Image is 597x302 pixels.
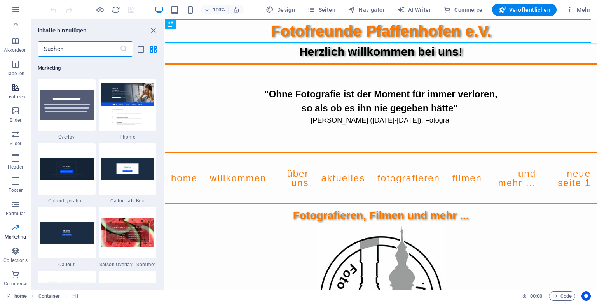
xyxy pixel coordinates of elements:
[99,262,157,268] span: Saison-Overlay - Sommer
[38,198,96,204] span: Callout gerahmt
[549,291,575,301] button: Code
[6,291,27,301] a: Klick, um Auswahl aufzuheben. Doppelklick öffnet Seitenverwaltung
[40,158,94,179] img: callout-border.png
[4,47,27,53] p: Akkordeon
[5,234,26,240] p: Marketing
[348,6,385,14] span: Navigator
[38,262,96,268] span: Callout
[95,5,105,14] button: Klicke hier, um den Vorschau-Modus zu verlassen
[263,4,298,16] button: Design
[8,164,23,170] p: Header
[7,70,24,77] p: Tabellen
[566,6,590,14] span: Mehr
[99,207,157,268] div: Saison-Overlay - Sommer
[263,4,298,16] div: Design (Strg+Alt+Y)
[530,291,542,301] span: 00 00
[492,4,557,16] button: Veröffentlichen
[148,26,158,35] button: close panel
[101,83,155,126] img: Screenshot_2019-06-19SitejetTemplate-BlankRedesign-Berlin7.png
[99,79,157,140] div: Phonic
[101,218,155,247] img: Screenshot_2019-10-25SitejetTemplate-BlankRedesign-Berlin3.png
[304,4,339,16] button: Seiten
[4,281,27,287] p: Commerce
[10,140,22,147] p: Slider
[3,257,27,263] p: Collections
[38,26,87,35] h6: Inhalte hinzufügen
[111,5,120,14] i: Seite neu laden
[38,143,96,204] div: Callout gerahmt
[536,293,537,299] span: :
[72,291,79,301] span: Klick zum Auswählen. Doppelklick zum Bearbeiten
[307,6,335,14] span: Seiten
[136,44,145,54] button: list-view
[99,134,157,140] span: Phonic
[38,41,120,57] input: Suchen
[40,90,94,120] img: overlay-default.svg
[552,291,572,301] span: Code
[581,291,591,301] button: Usercentrics
[394,4,434,16] button: AI Writer
[111,5,120,14] button: reload
[563,4,594,16] button: Mehr
[397,6,431,14] span: AI Writer
[233,6,240,13] i: Bei Größenänderung Zoomstufe automatisch an das gewählte Gerät anpassen.
[40,222,94,243] img: callout.png
[201,5,229,14] button: 100%
[38,63,156,73] h6: Marketing
[345,4,388,16] button: Navigator
[38,207,96,268] div: Callout
[99,198,157,204] span: Callout als Box
[38,79,96,140] div: Overlay
[38,291,60,301] span: Klick zum Auswählen. Doppelklick zum Bearbeiten
[266,6,295,14] span: Design
[440,4,486,16] button: Commerce
[498,6,550,14] span: Veröffentlichen
[6,211,26,217] p: Formular
[443,6,483,14] span: Commerce
[9,187,23,193] p: Footer
[6,94,25,100] p: Features
[99,143,157,204] div: Callout als Box
[38,291,79,301] nav: breadcrumb
[101,158,155,179] img: callout-box_v2.png
[148,44,158,54] button: grid-view
[213,5,225,14] h6: 100%
[10,117,22,123] p: Bilder
[38,134,96,140] span: Overlay
[522,291,543,301] h6: Session-Zeit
